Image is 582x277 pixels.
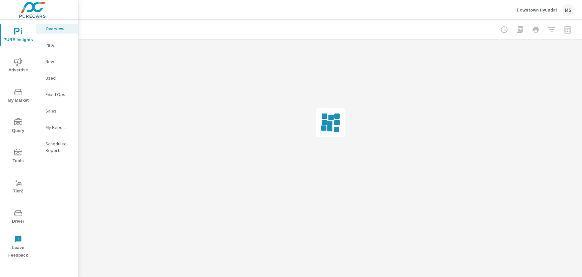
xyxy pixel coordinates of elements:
[36,139,78,155] div: Scheduled Reports
[36,106,78,116] div: Sales
[2,118,34,135] span: Query
[2,88,34,104] span: My Market
[46,140,73,154] p: Scheduled Reports
[2,58,34,74] span: Advertise
[2,149,34,165] span: Tools
[36,73,78,83] div: Used
[36,24,78,34] div: Overview
[36,89,78,99] div: Fixed Ops
[46,108,73,114] p: Sales
[2,209,34,225] span: Driver
[2,236,34,259] span: Leave Feedback
[2,179,34,195] span: Tier2
[36,57,78,66] div: New
[517,7,557,13] p: Downtown Hyundai
[36,122,78,132] div: My Report
[0,20,36,262] div: nav menu
[46,75,73,81] p: Used
[46,25,73,32] p: Overview
[562,4,574,16] div: MS
[36,40,78,50] div: PIPA
[46,124,73,131] p: My Report
[46,58,73,65] p: New
[46,91,73,98] p: Fixed Ops
[46,42,73,48] p: PIPA
[2,28,34,44] span: PURE Insights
